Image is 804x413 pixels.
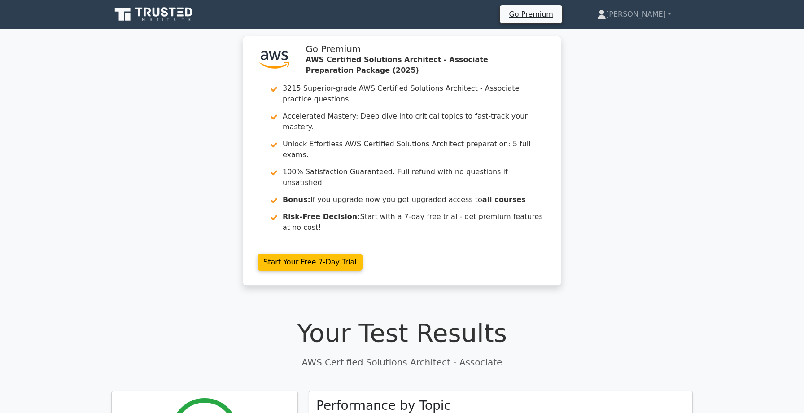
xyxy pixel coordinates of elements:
[258,254,363,271] a: Start Your Free 7-Day Trial
[111,318,693,348] h1: Your Test Results
[576,5,693,23] a: [PERSON_NAME]
[111,356,693,369] p: AWS Certified Solutions Architect - Associate
[503,8,558,20] a: Go Premium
